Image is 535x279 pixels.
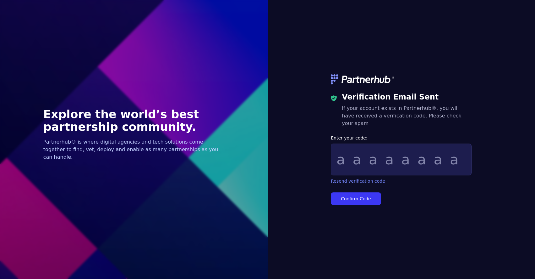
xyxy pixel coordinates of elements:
input: aaaaaaaa [331,144,472,175]
button: Confirm Code [331,192,381,205]
h3: Verification Email Sent [342,92,472,102]
a: Resend verification code [331,178,385,184]
h1: Explore the world’s best partnership community. [43,108,224,133]
label: Enter your code: [331,135,472,141]
img: logo [331,74,395,84]
p: Partnerhub® is where digital agencies and tech solutions come together to find, vet, deploy and e... [43,138,224,161]
h5: If your account exists in Partnerhub®, you will have received a verification code. Please check y... [342,105,472,127]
